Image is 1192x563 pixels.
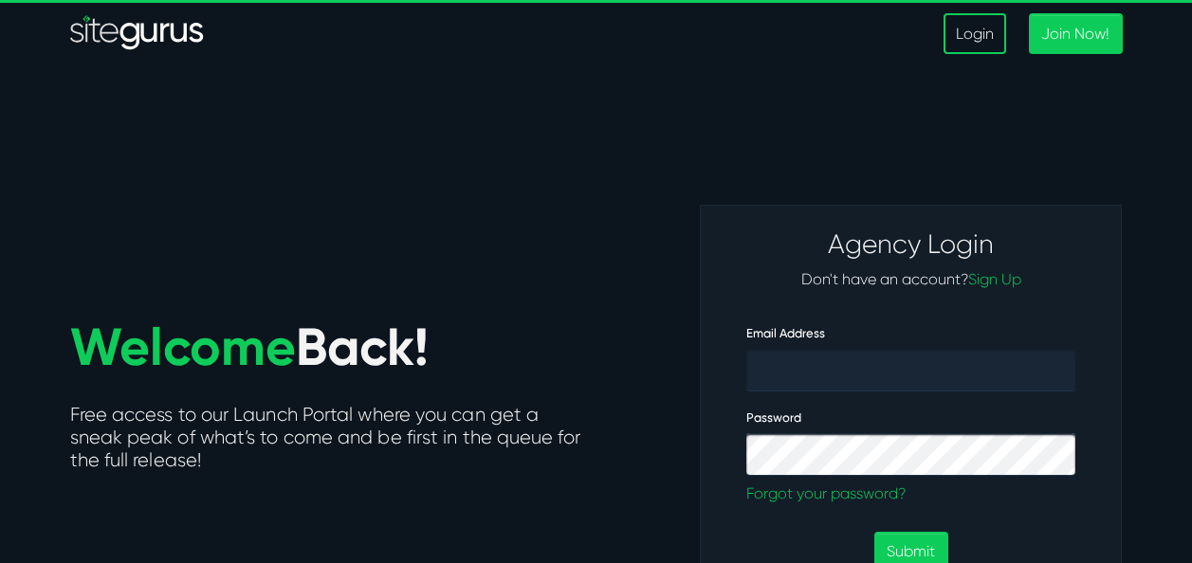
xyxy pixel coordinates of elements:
[746,326,825,341] label: Email Address
[70,15,205,53] a: SiteGurus
[746,410,801,426] label: Password
[1029,13,1122,54] a: Join Now!
[746,482,1075,505] a: Forgot your password?
[70,316,296,378] span: Welcome
[70,318,563,375] h1: Back!
[746,228,1075,261] h3: Agency Login
[70,15,205,53] img: Sitegurus Logo
[746,268,1075,291] p: Don't have an account?
[968,270,1021,288] a: Sign Up
[70,404,582,476] h5: Free access to our Launch Portal where you can get a sneak peak of what’s to come and be first in...
[944,13,1006,54] a: Login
